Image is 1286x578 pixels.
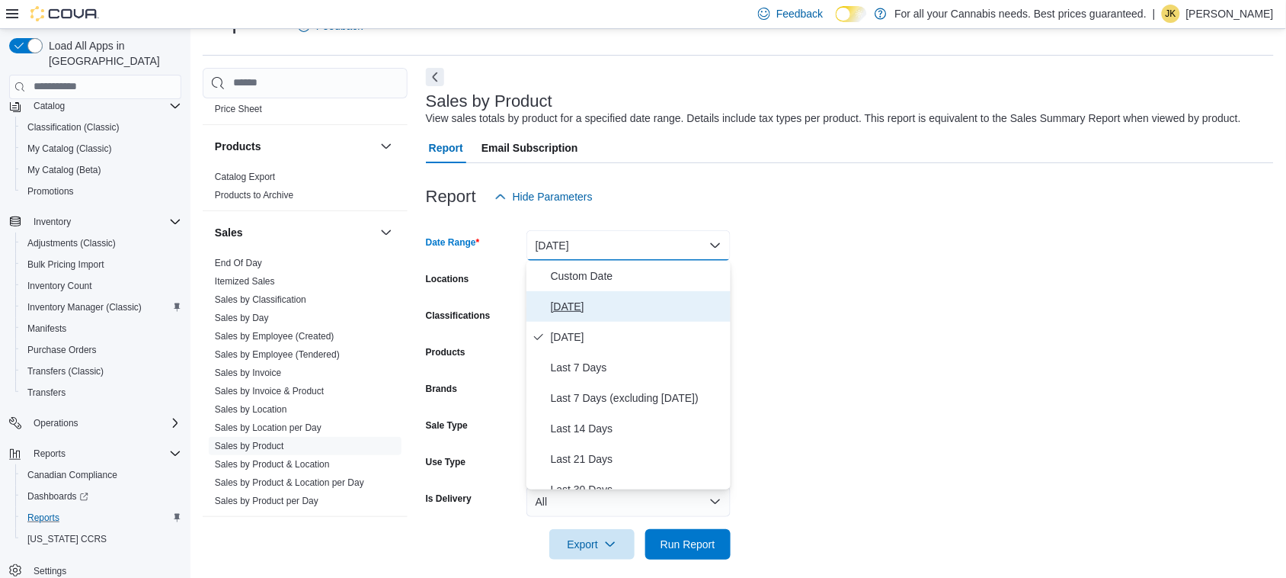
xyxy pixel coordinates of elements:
button: Taxes [215,531,374,546]
a: My Catalog (Beta) [21,161,107,179]
span: Reports [34,448,66,460]
button: Reports [15,507,187,528]
span: Hide Parameters [513,189,593,204]
span: Sales by Location per Day [215,422,321,434]
button: Inventory Count [15,275,187,297]
button: Reports [27,445,72,463]
h3: Report [426,188,476,206]
h3: Products [215,139,261,154]
label: Sale Type [426,419,468,432]
button: Promotions [15,181,187,202]
div: Products [203,168,408,210]
a: Sales by Product per Day [215,496,318,506]
span: Sales by Invoice & Product [215,385,324,397]
a: Purchase Orders [21,341,103,359]
label: Products [426,346,465,358]
span: Inventory [34,216,71,228]
p: For all your Cannabis needs. Best prices guaranteed. [894,5,1147,23]
a: Sales by Location [215,404,287,415]
button: [DATE] [526,230,731,261]
span: Inventory Count [27,280,92,292]
span: Catalog [27,97,181,115]
span: Classification (Classic) [27,121,120,133]
a: Sales by Invoice & Product [215,386,324,397]
span: Dashboards [27,490,88,503]
span: Purchase Orders [27,344,97,356]
span: Dark Mode [836,22,837,23]
button: Export [549,529,635,560]
a: Manifests [21,320,72,338]
p: [PERSON_NAME] [1186,5,1274,23]
span: Sales by Employee (Created) [215,330,334,342]
a: Adjustments (Classic) [21,234,122,252]
a: Inventory Manager (Classic) [21,298,148,316]
button: Operations [27,414,85,432]
button: Reports [3,443,187,464]
button: Catalog [3,95,187,117]
button: Catalog [27,97,71,115]
span: Email Subscription [481,133,578,163]
a: Promotions [21,182,80,201]
span: Adjustments (Classic) [27,237,116,249]
a: End Of Day [215,258,262,268]
label: Date Range [426,236,480,249]
span: Products to Archive [215,189,293,201]
button: [US_STATE] CCRS [15,528,187,550]
span: Promotions [27,185,74,197]
a: Sales by Employee (Created) [215,331,334,342]
span: Bulk Pricing Import [27,258,104,271]
span: Report [429,133,463,163]
button: Manifests [15,318,187,339]
span: Sales by Product per Day [215,495,318,507]
label: Brands [426,383,457,395]
span: Inventory Count [21,277,181,295]
button: Transfers [15,382,187,403]
button: Classification (Classic) [15,117,187,138]
span: Manifests [21,320,181,338]
button: Run Report [645,529,731,560]
a: Sales by Location per Day [215,422,321,433]
button: Products [377,137,395,156]
a: Dashboards [15,486,187,507]
a: Sales by Product & Location per Day [215,477,364,488]
a: Sales by Product & Location [215,459,330,470]
span: Promotions [21,182,181,201]
a: Sales by Employee (Tendered) [215,349,340,360]
span: Adjustments (Classic) [21,234,181,252]
a: Price Sheet [215,104,262,114]
span: Canadian Compliance [21,466,181,484]
span: Feedback [776,6,823,21]
div: Pricing [203,100,408,124]
span: Custom Date [551,267,725,285]
span: Transfers [27,387,66,399]
button: Inventory [27,213,77,231]
span: Catalog Export [215,171,275,183]
span: Load All Apps in [GEOGRAPHIC_DATA] [43,38,181,69]
span: Sales by Day [215,312,269,324]
span: Run Report [661,537,715,552]
span: Itemized Sales [215,275,275,287]
span: Canadian Compliance [27,469,117,481]
span: Catalog [34,100,65,112]
span: Transfers (Classic) [27,365,104,377]
span: Purchase Orders [21,341,181,359]
button: Inventory Manager (Classic) [15,297,187,318]
label: Classifications [426,310,491,322]
span: Operations [34,417,78,429]
a: Reports [21,509,66,527]
button: Hide Parameters [488,181,599,212]
span: Last 7 Days (excluding [DATE]) [551,389,725,407]
span: Inventory Manager (Classic) [27,301,142,313]
span: Classification (Classic) [21,118,181,136]
span: Bulk Pricing Import [21,255,181,274]
span: Last 7 Days [551,358,725,377]
span: My Catalog (Beta) [27,164,101,176]
button: Next [426,68,444,86]
span: Sales by Invoice [215,367,281,379]
a: Sales by Classification [215,294,306,305]
label: Use Type [426,456,465,468]
a: Bulk Pricing Import [21,255,110,274]
a: My Catalog (Classic) [21,140,118,158]
button: Purchase Orders [15,339,187,361]
button: Operations [3,413,187,434]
